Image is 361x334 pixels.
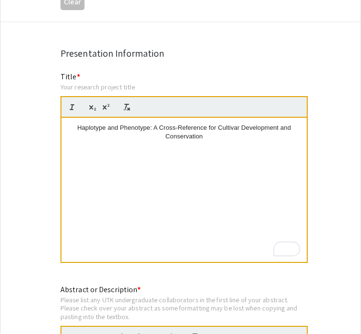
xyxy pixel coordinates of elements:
[61,118,307,262] div: To enrich screen reader interactions, please activate Accessibility in Grammarly extension settings
[69,124,300,141] p: Haplotype and Phenotype: A Cross-Reference for Cultivar Development and Conservation
[60,83,308,91] div: Your research project title
[7,291,41,327] iframe: Chat
[60,72,80,82] mat-label: Title
[60,296,308,321] div: Please list any UTK undergraduate collaborators in the first line of your abstract. Please check ...
[60,285,141,295] mat-label: Abstract or Description
[60,46,301,61] div: Presentation Information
